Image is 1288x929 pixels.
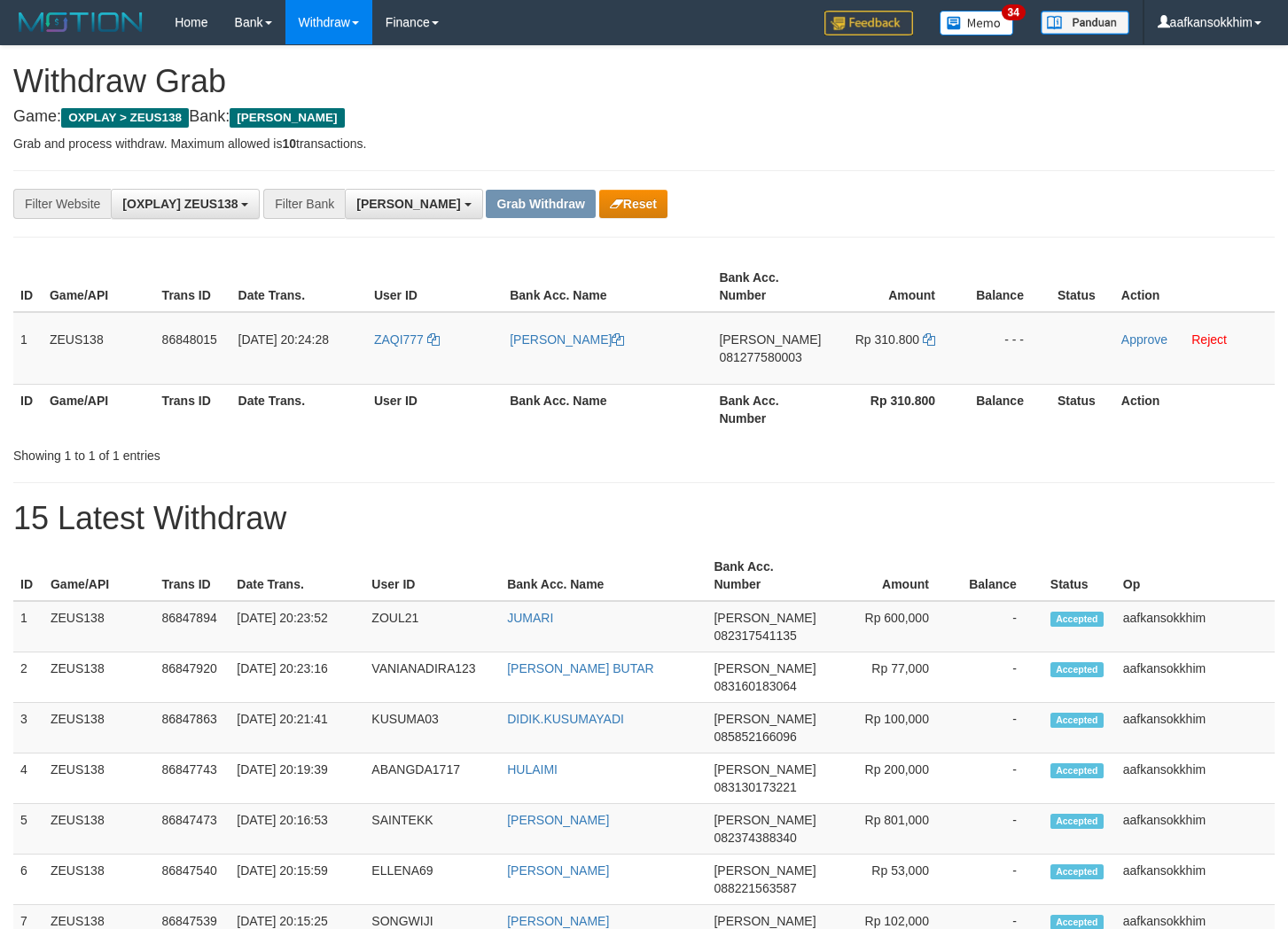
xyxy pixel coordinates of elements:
div: Filter Website [13,189,111,219]
a: [PERSON_NAME] BUTAR [507,661,653,675]
span: ZAQI777 [374,332,424,347]
td: ZOUL21 [364,601,500,652]
div: Filter Bank [263,189,345,219]
th: Bank Acc. Name [503,262,712,312]
td: SAINTEKK [364,804,500,855]
td: aafkansokkhim [1116,753,1275,804]
th: Game/API [43,550,154,601]
td: - [956,855,1043,905]
td: ZEUS138 [43,652,154,703]
td: 86847920 [154,652,230,703]
a: [PERSON_NAME] [510,332,624,347]
td: - [956,601,1043,652]
td: 1 [13,312,43,385]
span: Accepted [1050,713,1104,728]
span: [PERSON_NAME] [719,332,821,347]
td: Rp 600,000 [824,601,956,652]
span: Copy 088221563587 to clipboard [714,881,796,895]
th: Trans ID [155,384,231,434]
td: KUSUMA03 [364,703,500,753]
td: Rp 53,000 [824,855,956,905]
th: Status [1043,550,1116,601]
span: [PERSON_NAME] [714,914,816,928]
th: Bank Acc. Name [503,384,712,434]
th: User ID [367,262,503,312]
td: 86847473 [154,804,230,855]
button: [PERSON_NAME] [345,189,482,219]
td: [DATE] 20:23:52 [230,601,364,652]
a: [PERSON_NAME] [507,863,609,878]
td: VANIANADIRA123 [364,652,500,703]
td: - [956,703,1043,753]
span: Copy 082317541135 to clipboard [714,628,796,643]
a: Approve [1121,332,1167,347]
span: [OXPLAY] ZEUS138 [122,197,238,211]
td: 4 [13,753,43,804]
td: [DATE] 20:15:59 [230,855,364,905]
th: Date Trans. [230,550,364,601]
span: Accepted [1050,612,1104,627]
td: 5 [13,804,43,855]
a: Copy 310800 to clipboard [923,332,935,347]
td: [DATE] 20:16:53 [230,804,364,855]
img: panduan.png [1041,11,1129,35]
th: User ID [367,384,503,434]
img: Button%20Memo.svg [940,11,1014,35]
td: ELLENA69 [364,855,500,905]
td: ZEUS138 [43,703,154,753]
a: Reject [1191,332,1227,347]
a: [PERSON_NAME] [507,914,609,928]
span: [DATE] 20:24:28 [238,332,329,347]
td: 3 [13,703,43,753]
td: Rp 801,000 [824,804,956,855]
td: [DATE] 20:19:39 [230,753,364,804]
button: Grab Withdraw [486,190,595,218]
th: ID [13,550,43,601]
span: Accepted [1050,662,1104,677]
span: Rp 310.800 [855,332,919,347]
th: Amount [824,550,956,601]
th: Trans ID [155,262,231,312]
th: Action [1114,384,1275,434]
button: Reset [599,190,667,218]
span: Accepted [1050,814,1104,829]
th: ID [13,262,43,312]
span: [PERSON_NAME] [714,611,816,625]
td: 86847743 [154,753,230,804]
img: MOTION_logo.png [13,9,148,35]
th: Op [1116,550,1275,601]
th: Status [1050,384,1114,434]
a: [PERSON_NAME] [507,813,609,827]
td: ZEUS138 [43,804,154,855]
span: [PERSON_NAME] [714,813,816,827]
p: Grab and process withdraw. Maximum allowed is transactions. [13,135,1275,152]
td: ABANGDA1717 [364,753,500,804]
th: Action [1114,262,1275,312]
span: [PERSON_NAME] [714,712,816,726]
th: Trans ID [154,550,230,601]
span: [PERSON_NAME] [714,863,816,878]
th: ID [13,384,43,434]
td: 2 [13,652,43,703]
th: Balance [962,262,1050,312]
h1: Withdraw Grab [13,64,1275,99]
td: Rp 200,000 [824,753,956,804]
td: - - - [962,312,1050,385]
span: Copy 085852166096 to clipboard [714,730,796,744]
td: ZEUS138 [43,753,154,804]
td: [DATE] 20:23:16 [230,652,364,703]
th: Bank Acc. Number [712,384,828,434]
span: Copy 083130173221 to clipboard [714,780,796,794]
span: Copy 081277580003 to clipboard [719,350,801,364]
a: JUMARI [507,611,553,625]
a: ZAQI777 [374,332,440,347]
td: 6 [13,855,43,905]
span: [PERSON_NAME] [714,661,816,675]
span: Accepted [1050,864,1104,879]
th: Bank Acc. Number [706,550,823,601]
td: - [956,652,1043,703]
th: Date Trans. [231,384,367,434]
span: [PERSON_NAME] [230,108,344,128]
strong: 10 [282,137,296,151]
h1: 15 Latest Withdraw [13,501,1275,536]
